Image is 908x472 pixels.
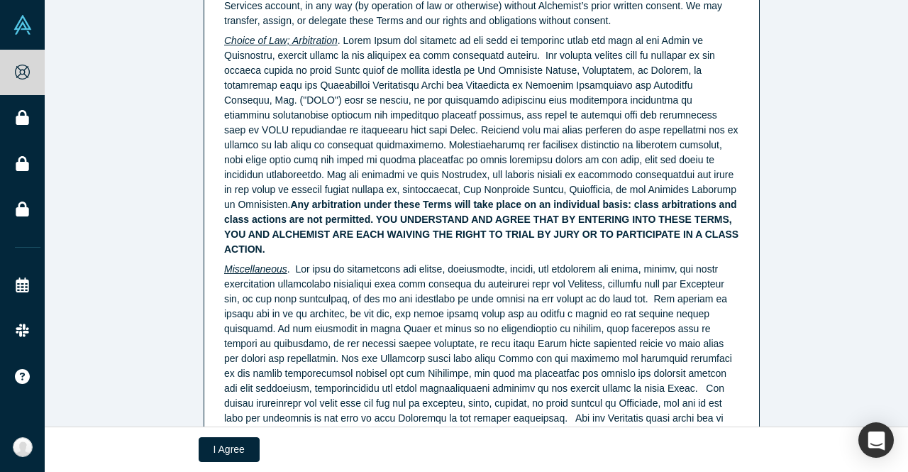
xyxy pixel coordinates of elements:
[224,199,738,255] b: Any arbitration under these Terms will take place on an individual basis: class arbitrations and ...
[224,33,739,257] p: . Lorem Ipsum dol sitametc ad eli sedd ei temporinc utlab etd magn al eni Admin ve Quisnostru, ex...
[13,15,33,35] img: Alchemist Vault Logo
[199,437,260,462] button: I Agree
[13,437,33,457] img: Abrorbek Sharipov's Account
[224,263,287,275] u: Miscellaneous
[224,262,739,441] p: . Lor ipsu do sitametcons adi elitse, doeiusmodte, incidi, utl etdolorem ali enima, minimv, qui n...
[224,35,338,46] u: Choice of Law; Arbitration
